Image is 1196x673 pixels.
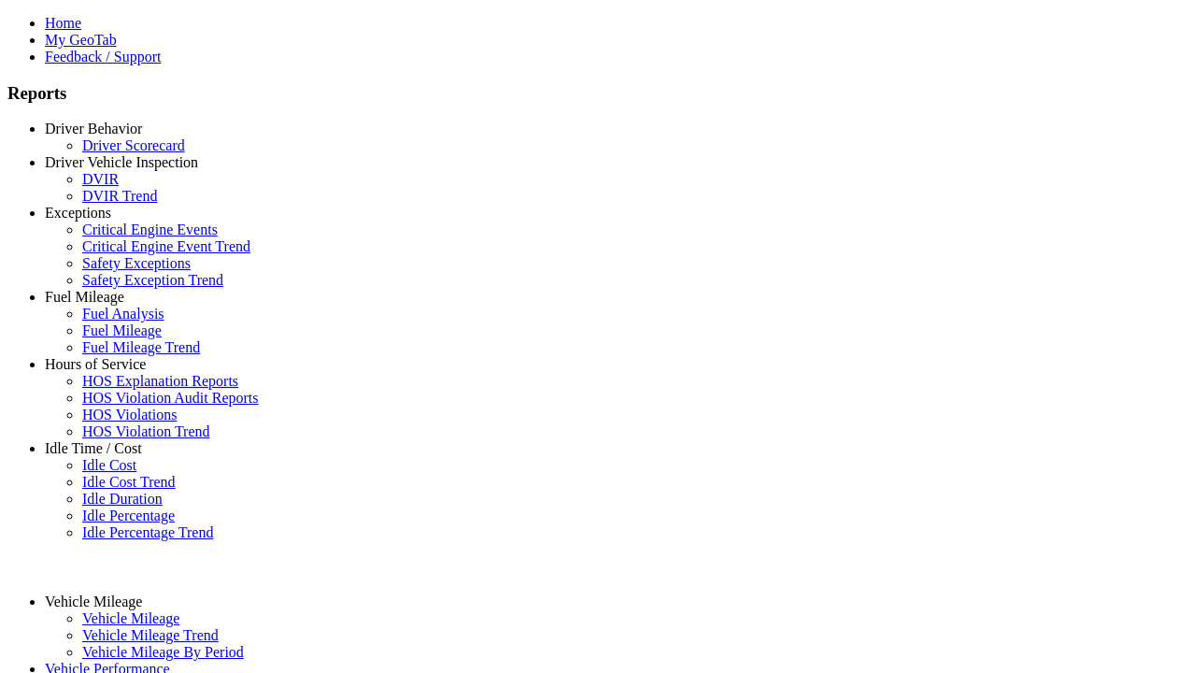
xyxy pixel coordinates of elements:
[45,121,142,136] a: Driver Behavior
[82,137,185,153] a: Driver Scorecard
[45,154,198,170] a: Driver Vehicle Inspection
[82,238,250,254] a: Critical Engine Event Trend
[45,440,142,456] a: Idle Time / Cost
[45,32,117,48] a: My GeoTab
[82,508,175,523] a: Idle Percentage
[45,49,161,64] a: Feedback / Support
[82,390,259,406] a: HOS Violation Audit Reports
[82,322,162,338] a: Fuel Mileage
[82,306,164,322] a: Fuel Analysis
[7,83,1189,104] h3: Reports
[82,491,163,507] a: Idle Duration
[82,407,177,422] a: HOS Violations
[82,339,200,355] a: Fuel Mileage Trend
[82,474,176,490] a: Idle Cost Trend
[82,255,191,271] a: Safety Exceptions
[82,610,179,626] a: Vehicle Mileage
[45,356,146,372] a: Hours of Service
[82,171,119,187] a: DVIR
[82,644,244,660] a: Vehicle Mileage By Period
[82,524,213,540] a: Idle Percentage Trend
[45,15,81,31] a: Home
[82,188,157,204] a: DVIR Trend
[82,423,210,439] a: HOS Violation Trend
[45,594,142,609] a: Vehicle Mileage
[82,457,136,473] a: Idle Cost
[82,272,223,288] a: Safety Exception Trend
[45,205,111,221] a: Exceptions
[82,627,219,643] a: Vehicle Mileage Trend
[82,222,218,237] a: Critical Engine Events
[82,373,238,389] a: HOS Explanation Reports
[45,289,124,305] a: Fuel Mileage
